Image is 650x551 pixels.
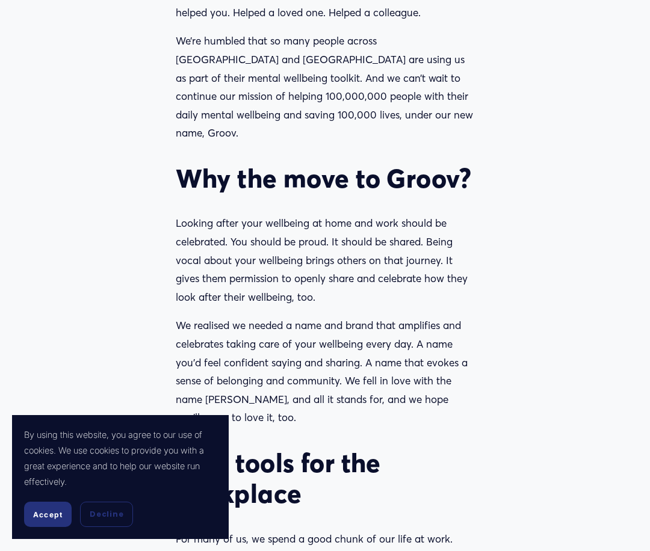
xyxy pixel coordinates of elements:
p: We’re humbled that so many people across [GEOGRAPHIC_DATA] and [GEOGRAPHIC_DATA] are using us as ... [176,32,475,143]
p: By using this website, you agree to our use of cookies. We use cookies to provide you with a grea... [24,427,217,490]
button: Decline [80,502,133,527]
h2: Why the move to Groov? [176,163,475,194]
p: Looking after your wellbeing at home and work should be celebrated. You should be proud. It shoul... [176,214,475,306]
h2: New tools for the workplace [176,448,475,509]
span: Decline [90,509,123,520]
section: Cookie banner [12,415,229,539]
p: We realised we needed a name and brand that amplifies and celebrates taking care of your wellbein... [176,316,475,427]
button: Accept [24,502,72,527]
span: Accept [33,510,63,519]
